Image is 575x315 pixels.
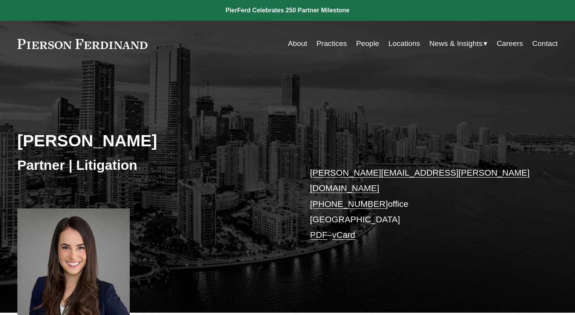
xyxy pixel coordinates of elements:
[429,36,488,51] a: folder dropdown
[310,199,388,209] a: [PHONE_NUMBER]
[356,36,379,51] a: People
[317,36,347,51] a: Practices
[288,36,307,51] a: About
[310,165,535,243] p: office [GEOGRAPHIC_DATA] –
[310,230,327,240] a: PDF
[497,36,523,51] a: Careers
[17,157,288,174] h3: Partner | Litigation
[310,168,530,193] a: [PERSON_NAME][EMAIL_ADDRESS][PERSON_NAME][DOMAIN_NAME]
[388,36,420,51] a: Locations
[17,130,288,151] h2: [PERSON_NAME]
[332,230,355,240] a: vCard
[532,36,558,51] a: Contact
[429,37,483,51] span: News & Insights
